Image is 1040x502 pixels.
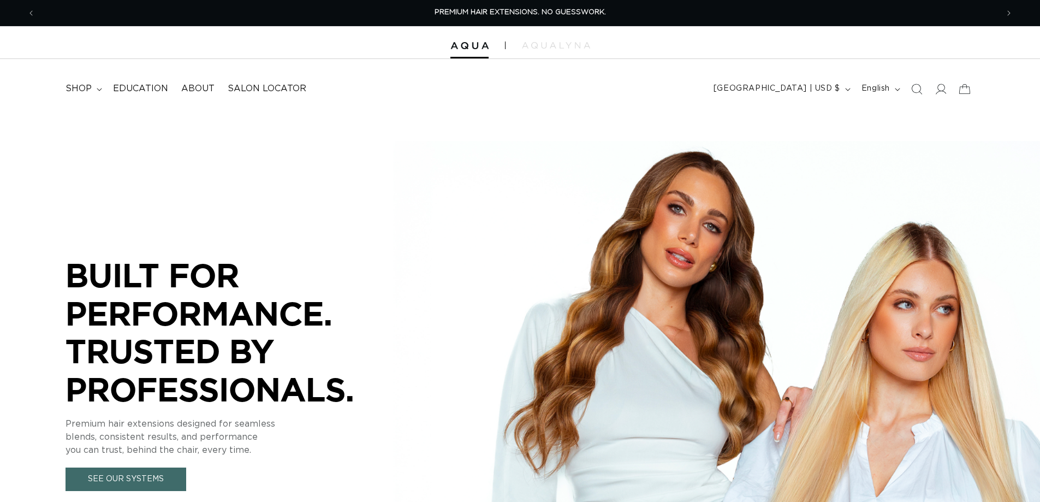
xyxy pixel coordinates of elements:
[66,256,393,408] p: BUILT FOR PERFORMANCE. TRUSTED BY PROFESSIONALS.
[714,83,840,95] span: [GEOGRAPHIC_DATA] | USD $
[19,3,43,23] button: Previous announcement
[861,83,890,95] span: English
[221,76,313,101] a: Salon Locator
[450,42,489,50] img: Aqua Hair Extensions
[855,79,905,99] button: English
[997,3,1021,23] button: Next announcement
[113,83,168,95] span: Education
[707,79,855,99] button: [GEOGRAPHIC_DATA] | USD $
[66,468,186,491] a: See Our Systems
[228,83,306,95] span: Salon Locator
[905,77,929,101] summary: Search
[59,76,106,101] summary: shop
[175,76,221,101] a: About
[106,76,175,101] a: Education
[435,9,606,16] span: PREMIUM HAIR EXTENSIONS. NO GUESSWORK.
[181,83,215,95] span: About
[66,417,393,457] p: Premium hair extensions designed for seamless blends, consistent results, and performance you can...
[522,42,590,49] img: aqualyna.com
[66,83,92,95] span: shop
